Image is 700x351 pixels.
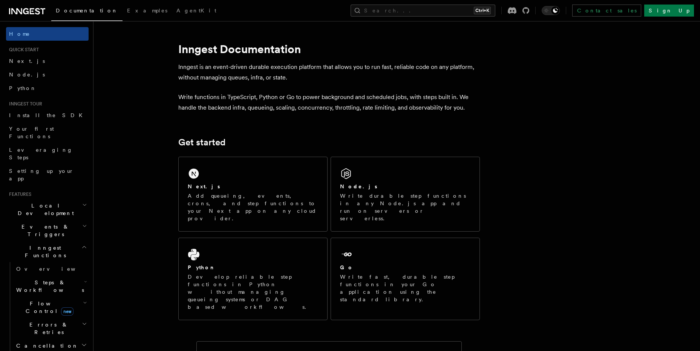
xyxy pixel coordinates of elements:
[340,192,470,222] p: Write durable step functions in any Node.js app and run on servers or serverless.
[6,164,89,185] a: Setting up your app
[6,191,31,197] span: Features
[340,264,354,271] h2: Go
[6,54,89,68] a: Next.js
[178,157,328,232] a: Next.jsAdd queueing, events, crons, and step functions to your Next app on any cloud provider.
[331,157,480,232] a: Node.jsWrite durable step functions in any Node.js app and run on servers or serverless.
[178,137,225,148] a: Get started
[572,5,641,17] a: Contact sales
[340,273,470,303] p: Write fast, durable step functions in your Go application using the standard library.
[474,7,491,14] kbd: Ctrl+K
[6,223,82,238] span: Events & Triggers
[9,58,45,64] span: Next.js
[6,68,89,81] a: Node.js
[16,266,94,272] span: Overview
[6,81,89,95] a: Python
[13,276,89,297] button: Steps & Workflows
[188,183,220,190] h2: Next.js
[9,147,73,160] span: Leveraging Steps
[6,199,89,220] button: Local Development
[127,8,167,14] span: Examples
[9,112,87,118] span: Install the SDK
[6,202,82,217] span: Local Development
[6,122,89,143] a: Your first Functions
[123,2,172,20] a: Examples
[51,2,123,21] a: Documentation
[178,42,480,56] h1: Inngest Documentation
[13,321,82,336] span: Errors & Retries
[178,62,480,83] p: Inngest is an event-driven durable execution platform that allows you to run fast, reliable code ...
[188,264,216,271] h2: Python
[644,5,694,17] a: Sign Up
[542,6,560,15] button: Toggle dark mode
[351,5,495,17] button: Search...Ctrl+K
[9,126,54,139] span: Your first Functions
[188,192,318,222] p: Add queueing, events, crons, and step functions to your Next app on any cloud provider.
[13,262,89,276] a: Overview
[6,220,89,241] button: Events & Triggers
[178,92,480,113] p: Write functions in TypeScript, Python or Go to power background and scheduled jobs, with steps bu...
[6,27,89,41] a: Home
[9,30,30,38] span: Home
[331,238,480,320] a: GoWrite fast, durable step functions in your Go application using the standard library.
[13,318,89,339] button: Errors & Retries
[61,307,74,316] span: new
[188,273,318,311] p: Develop reliable step functions in Python without managing queueing systems or DAG based workflows.
[13,297,89,318] button: Flow Controlnew
[9,168,74,182] span: Setting up your app
[6,47,39,53] span: Quick start
[9,72,45,78] span: Node.js
[6,143,89,164] a: Leveraging Steps
[176,8,216,14] span: AgentKit
[172,2,221,20] a: AgentKit
[6,241,89,262] button: Inngest Functions
[178,238,328,320] a: PythonDevelop reliable step functions in Python without managing queueing systems or DAG based wo...
[13,300,83,315] span: Flow Control
[13,279,84,294] span: Steps & Workflows
[56,8,118,14] span: Documentation
[13,342,78,349] span: Cancellation
[6,101,42,107] span: Inngest tour
[9,85,37,91] span: Python
[340,183,377,190] h2: Node.js
[6,108,89,122] a: Install the SDK
[6,244,81,259] span: Inngest Functions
